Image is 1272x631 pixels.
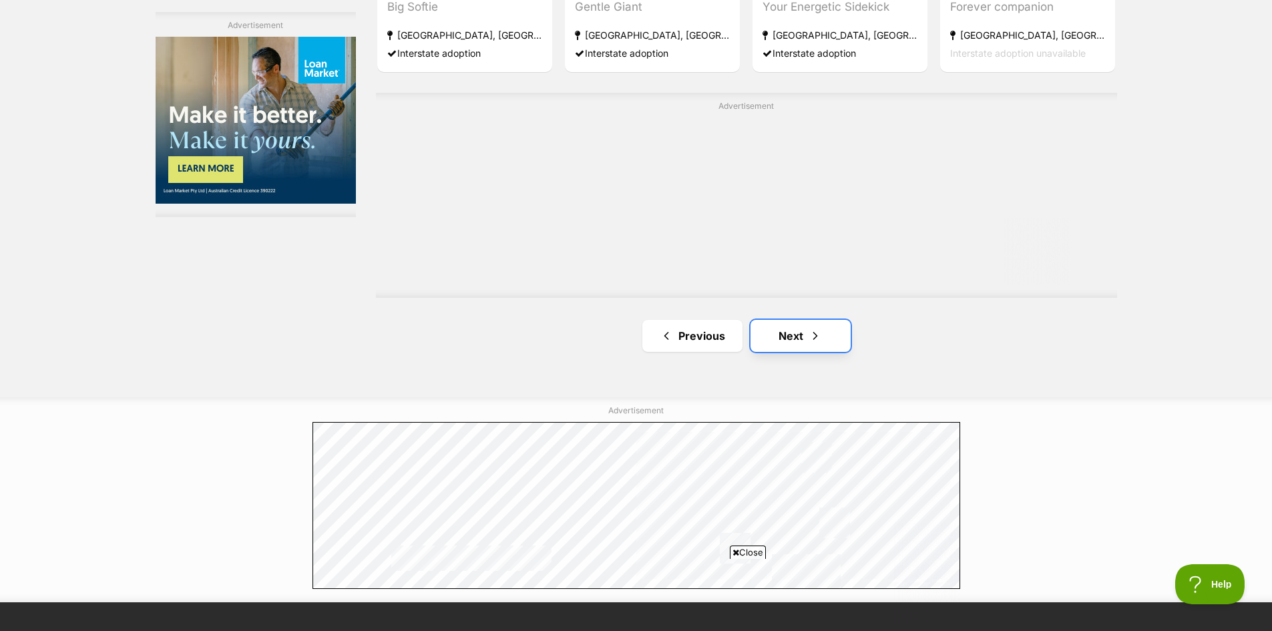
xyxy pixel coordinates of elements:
[387,25,542,43] strong: [GEOGRAPHIC_DATA], [GEOGRAPHIC_DATA]
[763,43,917,61] div: Interstate adoption
[575,43,730,61] div: Interstate adoption
[575,25,730,43] strong: [GEOGRAPHIC_DATA], [GEOGRAPHIC_DATA]
[950,47,1086,58] span: Interstate adoption unavailable
[156,12,356,217] div: Advertisement
[387,43,542,61] div: Interstate adoption
[312,422,960,589] iframe: Advertisement
[376,320,1117,352] nav: Pagination
[156,37,356,204] iframe: Advertisement
[730,546,766,559] span: Close
[950,25,1105,43] strong: [GEOGRAPHIC_DATA], [GEOGRAPHIC_DATA]
[751,320,851,352] a: Next page
[642,320,743,352] a: Previous page
[763,25,917,43] strong: [GEOGRAPHIC_DATA], [GEOGRAPHIC_DATA]
[376,93,1117,298] div: Advertisement
[312,564,960,624] iframe: Advertisement
[423,118,1070,284] iframe: Advertisement
[1175,564,1245,604] iframe: Help Scout Beacon - Open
